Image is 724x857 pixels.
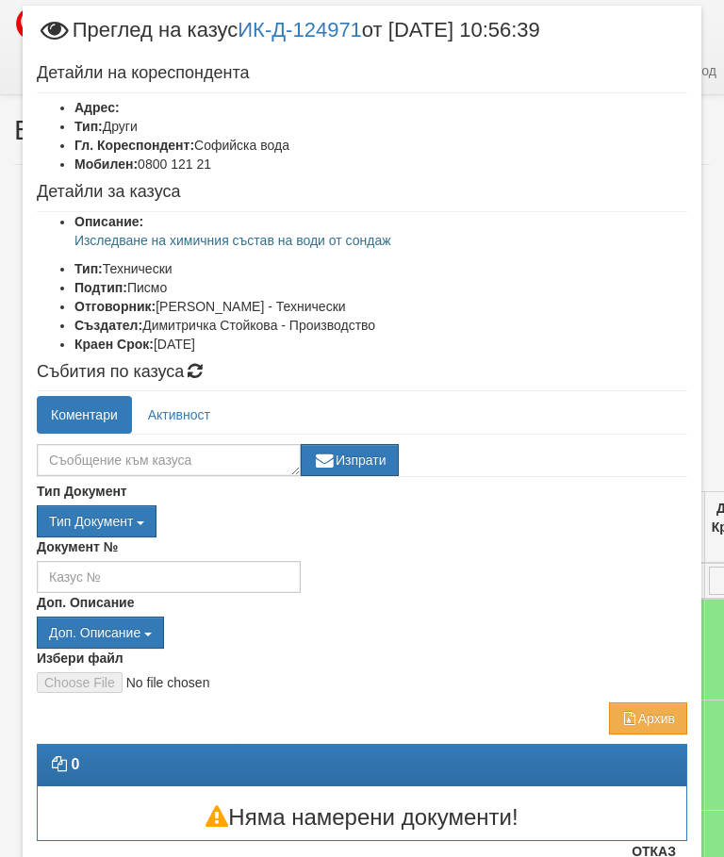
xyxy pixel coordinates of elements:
[74,100,120,115] b: Адрес:
[74,155,687,173] li: 0800 121 21
[74,117,687,136] li: Други
[38,805,686,830] h3: Няма намерени документи!
[37,593,134,612] label: Доп. Описание
[74,138,194,153] b: Гл. Кореспондент:
[74,299,156,314] b: Отговорник:
[74,259,687,278] li: Технически
[37,482,127,501] label: Тип Документ
[74,278,687,297] li: Писмо
[74,337,154,352] b: Краен Срок:
[74,214,143,229] b: Описание:
[301,444,399,476] button: Изпрати
[37,537,118,556] label: Документ №
[74,335,687,354] li: [DATE]
[74,119,103,134] b: Тип:
[74,297,687,316] li: [PERSON_NAME] - Технически
[74,136,687,155] li: Софийска вода
[37,396,132,434] a: Коментари
[37,505,687,537] div: Двоен клик, за изчистване на избраната стойност.
[37,505,156,537] button: Тип Документ
[74,261,103,276] b: Тип:
[37,561,301,593] input: Казус №
[71,756,79,772] strong: 0
[609,702,687,734] button: Архив
[74,157,138,172] b: Мобилен:
[74,318,142,333] b: Създател:
[49,514,133,529] span: Тип Документ
[74,231,687,250] p: Изследване на химичния състав на води от сондаж
[238,18,362,41] a: ИК-Д-124971
[37,649,123,667] label: Избери файл
[37,363,687,382] h4: Събития по казуса
[37,183,687,202] h4: Детайли за казуса
[74,280,127,295] b: Подтип:
[37,20,540,55] span: Преглед на казус от [DATE] 10:56:39
[37,617,164,649] button: Доп. Описание
[37,617,687,649] div: Двоен клик, за изчистване на избраната стойност.
[37,64,687,83] h4: Детайли на кореспондента
[74,316,687,335] li: Димитричка Стойкова - Производство
[134,396,224,434] a: Активност
[49,625,140,640] span: Доп. Описание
